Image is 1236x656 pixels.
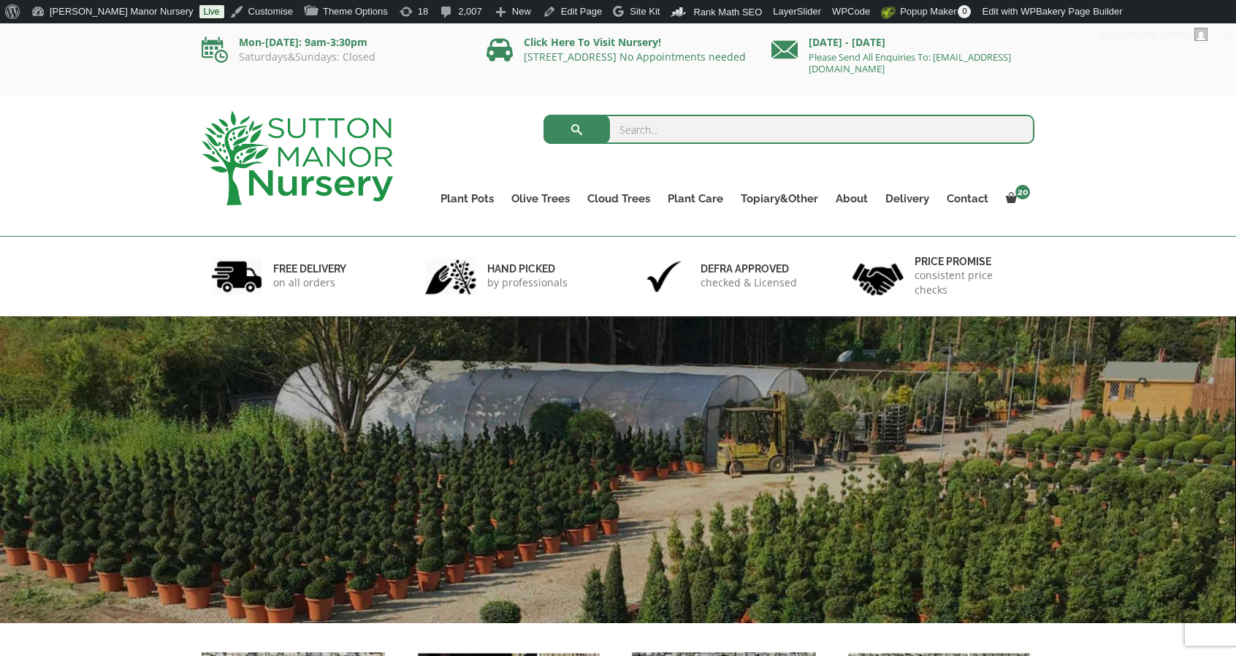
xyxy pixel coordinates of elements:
[938,188,997,209] a: Contact
[487,275,568,290] p: by professionals
[487,262,568,275] h6: hand picked
[432,188,503,209] a: Plant Pots
[809,50,1011,75] a: Please Send All Enquiries To: [EMAIL_ADDRESS][DOMAIN_NAME]
[202,111,393,205] img: logo
[693,7,762,18] span: Rank Math SEO
[199,5,224,18] a: Live
[202,51,465,63] p: Saturdays&Sundays: Closed
[273,275,346,290] p: on all orders
[1015,185,1030,199] span: 20
[958,5,971,18] span: 0
[211,258,262,295] img: 1.jpg
[701,275,797,290] p: checked & Licensed
[915,268,1026,297] p: consistent price checks
[638,258,690,295] img: 3.jpg
[997,188,1034,209] a: 20
[1095,23,1213,47] a: Hi,
[425,258,476,295] img: 2.jpg
[771,34,1034,51] p: [DATE] - [DATE]
[659,188,732,209] a: Plant Care
[701,262,797,275] h6: Defra approved
[202,34,465,51] p: Mon-[DATE]: 9am-3:30pm
[503,188,579,209] a: Olive Trees
[732,188,827,209] a: Topiary&Other
[877,188,938,209] a: Delivery
[543,115,1035,144] input: Search...
[524,50,746,64] a: [STREET_ADDRESS] No Appointments needed
[579,188,659,209] a: Cloud Trees
[1112,29,1190,40] span: [PERSON_NAME]
[630,6,660,17] span: Site Kit
[915,255,1026,268] h6: Price promise
[524,35,661,49] a: Click Here To Visit Nursery!
[273,262,346,275] h6: FREE DELIVERY
[852,254,904,299] img: 4.jpg
[827,188,877,209] a: About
